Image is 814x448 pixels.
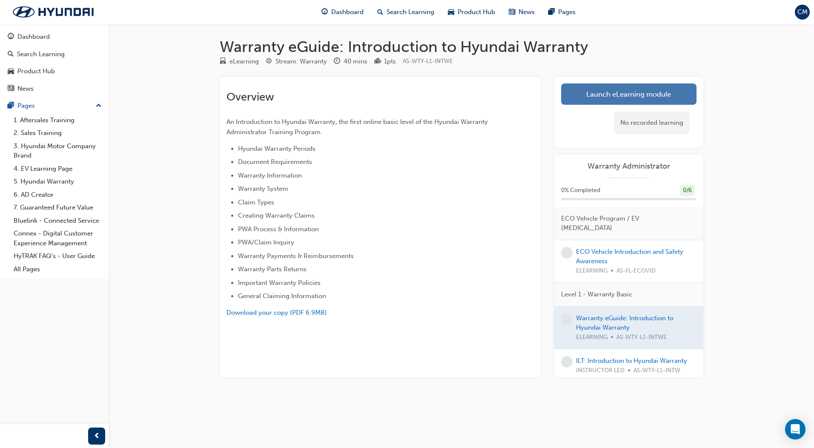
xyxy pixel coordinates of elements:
div: Dashboard [17,32,50,42]
span: pages-icon [548,7,555,17]
div: Open Intercom Messenger [785,419,805,439]
span: clock-icon [334,58,340,66]
span: pages-icon [8,102,14,110]
div: No recorded learning [614,112,690,134]
div: 40 mins [344,57,367,66]
a: search-iconSearch Learning [370,3,441,21]
span: search-icon [377,7,383,17]
span: An Introduction to Hyundai Warranty, the first online basic level of the Hyundai Warranty Adminis... [226,118,490,136]
a: 6. AD Creator [10,188,105,201]
span: learningResourceType_ELEARNING-icon [220,58,226,66]
span: Search Learning [387,7,434,17]
a: Download your copy (PDF 6.9MB) [226,309,327,316]
a: 3. Hyundai Motor Company Brand [10,140,105,162]
a: 5. Hyundai Warranty [10,175,105,188]
span: news-icon [509,7,515,17]
a: ILT: Introduction to Hyundai Warranty [576,357,687,365]
span: Overview [226,90,274,103]
span: news-icon [8,85,14,93]
span: ECO Vehicle Program / EV [MEDICAL_DATA] [561,214,690,233]
a: ECO Vehicle Introduction and Safety Awareness [576,248,683,265]
button: DashboardSearch LearningProduct HubNews [3,27,105,98]
a: 2. Sales Training [10,126,105,140]
span: guage-icon [8,33,14,41]
span: Warranty System [238,185,288,192]
div: eLearning [229,57,259,66]
a: guage-iconDashboard [315,3,370,21]
span: AS-WTY-L1-INTW [633,366,680,376]
span: learningRecordVerb_NONE-icon [561,313,573,325]
img: Trak [4,3,102,21]
a: Product Hub [3,63,105,79]
a: news-iconNews [502,3,542,21]
span: Hyundai Warranty Periods [238,145,315,152]
span: CM [797,7,808,17]
span: INSTRUCTOR LED [576,366,625,376]
span: learningRecordVerb_NONE-icon [561,356,573,368]
a: All Pages [10,263,105,276]
span: Learning resource code [403,57,453,65]
span: 0 % Completed [561,186,600,195]
span: car-icon [8,68,14,75]
a: Bluelink - Connected Service [10,214,105,227]
a: Launch eLearning module [561,83,696,105]
span: podium-icon [374,58,381,66]
span: PWA Process & Information [238,225,319,233]
span: search-icon [8,51,14,58]
span: Warranty Payments & Reimbursements [238,252,354,260]
a: pages-iconPages [542,3,582,21]
span: Important Warranty Policies [238,279,321,287]
span: PWA/Claim Inquiry [238,238,294,246]
div: 0 / 6 [680,185,695,196]
a: HyTRAK FAQ's - User Guide [10,250,105,263]
span: Warranty Parts Returns [238,265,307,273]
a: Connex - Digital Customer Experience Management [10,227,105,250]
span: guage-icon [321,7,328,17]
div: Type [220,56,259,67]
span: car-icon [448,7,454,17]
span: AS-FL-ECOVID [616,266,656,276]
div: Stream: Warranty [275,57,327,66]
h1: Warranty eGuide: Introduction to Hyundai Warranty [220,37,703,56]
span: Claim Types [238,198,274,206]
span: up-icon [96,101,102,112]
span: News [519,7,535,17]
a: 1. Aftersales Training [10,114,105,127]
span: ELEARNING [576,266,608,276]
a: News [3,81,105,97]
a: car-iconProduct Hub [441,3,502,21]
div: Stream [266,56,327,67]
span: prev-icon [94,431,100,442]
span: Document Requirements [238,158,312,166]
span: Creating Warranty Claims [238,212,315,219]
div: Points [374,56,396,67]
a: 4. EV Learning Page [10,162,105,175]
button: Pages [3,98,105,114]
a: Search Learning [3,46,105,62]
span: General Claiming Information [238,292,326,300]
a: Warranty Administrator [561,161,696,171]
a: 7. Guaranteed Future Value [10,201,105,214]
a: Dashboard [3,29,105,45]
div: 1 pts [384,57,396,66]
button: CM [795,5,810,20]
span: Warranty Information [238,172,302,179]
span: Dashboard [331,7,364,17]
span: target-icon [266,58,272,66]
span: Product Hub [458,7,495,17]
div: Pages [17,101,35,111]
div: Product Hub [17,66,55,76]
div: Search Learning [17,49,65,59]
span: learningRecordVerb_NONE-icon [561,247,573,258]
div: Duration [334,56,367,67]
div: News [17,84,34,94]
span: Pages [558,7,576,17]
span: Level 1 - Warranty Basic [561,290,632,299]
